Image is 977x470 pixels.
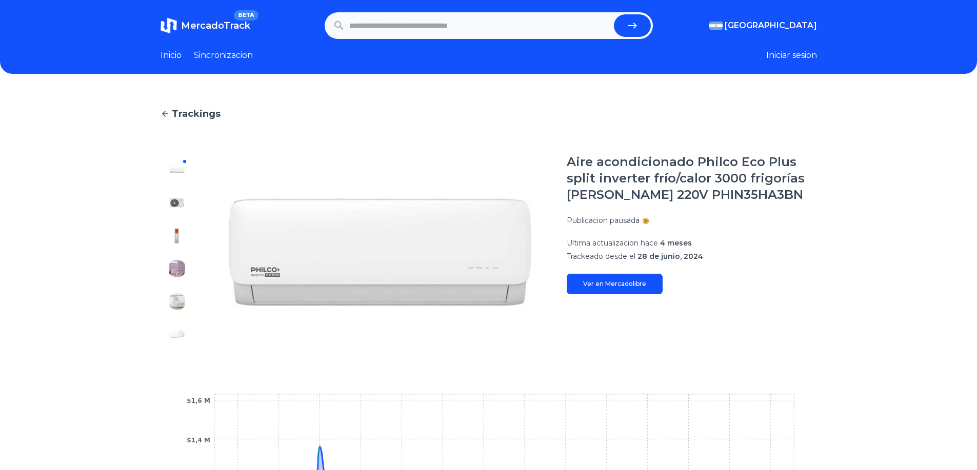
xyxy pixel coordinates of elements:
[161,17,177,34] img: MercadoTrack
[169,195,185,211] img: Aire acondicionado Philco Eco Plus split inverter frío/calor 3000 frigorías blanco 220V PHIN35HA3BN
[709,22,723,30] img: Argentina
[169,260,185,277] img: Aire acondicionado Philco Eco Plus split inverter frío/calor 3000 frigorías blanco 220V PHIN35HA3BN
[187,437,210,444] tspan: $1,4 M
[214,154,546,351] img: Aire acondicionado Philco Eco Plus split inverter frío/calor 3000 frigorías blanco 220V PHIN35HA3BN
[181,20,250,31] span: MercadoTrack
[169,228,185,244] img: Aire acondicionado Philco Eco Plus split inverter frío/calor 3000 frigorías blanco 220V PHIN35HA3BN
[172,107,221,121] span: Trackings
[660,238,692,248] span: 4 meses
[567,238,658,248] span: Ultima actualizacion hace
[169,162,185,178] img: Aire acondicionado Philco Eco Plus split inverter frío/calor 3000 frigorías blanco 220V PHIN35HA3BN
[567,154,817,203] h1: Aire acondicionado Philco Eco Plus split inverter frío/calor 3000 frigorías [PERSON_NAME] 220V PH...
[169,293,185,310] img: Aire acondicionado Philco Eco Plus split inverter frío/calor 3000 frigorías blanco 220V PHIN35HA3BN
[187,397,210,404] tspan: $1,6 M
[567,215,640,226] p: Publicacion pausada
[194,49,253,62] a: Sincronizacion
[725,19,817,32] span: [GEOGRAPHIC_DATA]
[161,49,182,62] a: Inicio
[567,252,635,261] span: Trackeado desde el
[567,274,663,294] a: Ver en Mercadolibre
[161,107,817,121] a: Trackings
[169,326,185,342] img: Aire acondicionado Philco Eco Plus split inverter frío/calor 3000 frigorías blanco 220V PHIN35HA3BN
[766,49,817,62] button: Iniciar sesion
[637,252,703,261] span: 28 de junio, 2024
[161,17,250,34] a: MercadoTrackBETA
[709,19,817,32] button: [GEOGRAPHIC_DATA]
[234,10,258,21] span: BETA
